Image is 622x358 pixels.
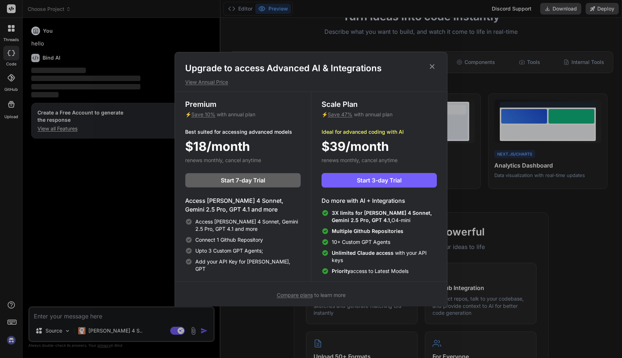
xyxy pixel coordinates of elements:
[332,238,390,246] span: 10+ Custom GPT Agents
[322,128,437,136] p: Ideal for advanced coding with AI
[322,111,437,118] p: ⚡ with annual plan
[195,247,263,254] span: Upto 3 Custom GPT Agents;
[332,249,437,264] span: with your API keys
[277,292,346,298] span: to learn more
[185,63,437,74] h1: Upgrade to access Advanced AI & Integrations
[322,157,398,163] span: renews monthly, cancel anytime
[221,176,265,185] span: Start 7-day Trial
[322,137,389,156] span: $39/month
[195,218,301,233] span: Access [PERSON_NAME] 4 Sonnet, Gemini 2.5 Pro, GPT 4.1 and more
[185,111,301,118] p: ⚡ with annual plan
[332,268,408,275] span: access to Latest Models
[357,176,402,185] span: Start 3-day Trial
[277,292,313,298] span: Compare plans
[195,236,263,244] span: Connect 1 Github Repository
[191,111,215,117] span: Save 10%
[195,258,301,273] span: Add your API Key for [PERSON_NAME], GPT
[185,173,301,188] button: Start 7-day Trial
[185,79,437,86] p: View Annual Price
[332,209,437,224] span: O4-mini
[328,111,352,117] span: Save 47%
[185,196,301,214] h4: Access [PERSON_NAME] 4 Sonnet, Gemini 2.5 Pro, GPT 4.1 and more
[332,250,395,256] span: Unlimited Claude access
[322,196,437,205] h4: Do more with AI + Integrations
[332,210,432,223] span: 3X limits for [PERSON_NAME] 4 Sonnet, Gemini 2.5 Pro, GPT 4.1,
[185,128,301,136] p: Best suited for accessing advanced models
[185,99,301,109] h3: Premium
[322,99,437,109] h3: Scale Plan
[332,228,403,234] span: Multiple Github Repositories
[185,137,250,156] span: $18/month
[185,157,261,163] span: renews monthly, cancel anytime
[332,268,350,274] span: Priority
[322,173,437,188] button: Start 3-day Trial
